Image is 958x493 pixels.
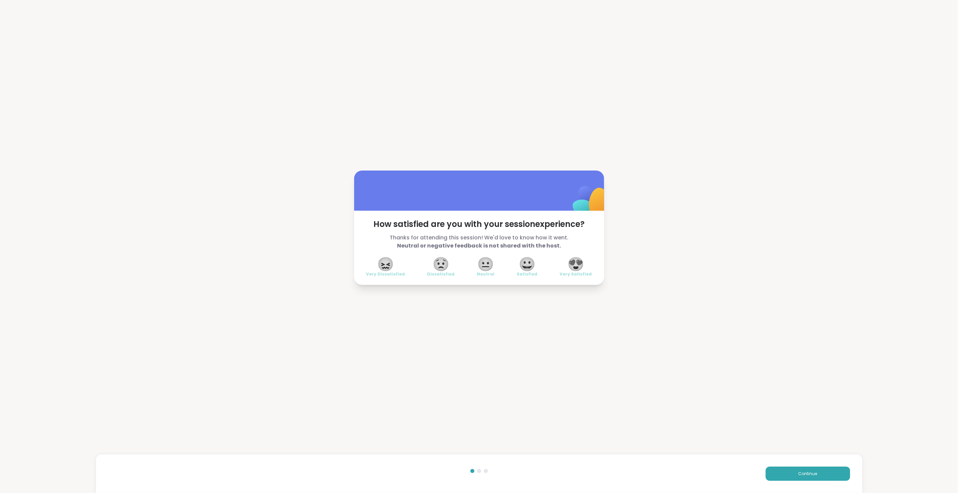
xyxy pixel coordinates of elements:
[799,471,817,477] span: Continue
[560,271,592,277] span: Very Satisfied
[433,258,449,270] span: 😟
[397,242,561,250] b: Neutral or negative feedback is not shared with the host.
[377,258,394,270] span: 😖
[557,168,624,236] img: ShareWell Logomark
[477,258,494,270] span: 😐
[519,258,536,270] span: 😀
[517,271,538,277] span: Satisfied
[766,467,850,481] button: Continue
[366,234,592,250] span: Thanks for attending this session! We'd love to know how it went.
[477,271,495,277] span: Neutral
[366,271,405,277] span: Very Dissatisfied
[427,271,455,277] span: Dissatisfied
[567,258,584,270] span: 😍
[366,219,592,230] span: How satisfied are you with your session experience?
